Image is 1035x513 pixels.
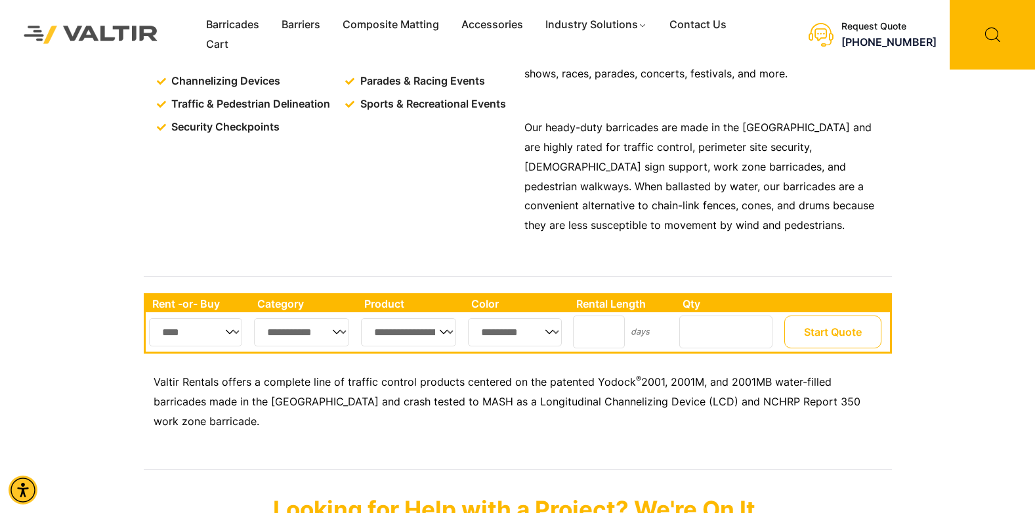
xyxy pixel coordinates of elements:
th: Category [251,295,358,312]
span: Security Checkpoints [168,117,280,137]
a: call (888) 496-3625 [841,35,937,49]
a: Accessories [450,15,534,35]
div: Request Quote [841,21,937,32]
select: Single select [468,318,562,346]
a: Industry Solutions [534,15,658,35]
p: Our heady-duty barricades are made in the [GEOGRAPHIC_DATA] and are highly rated for traffic cont... [524,118,885,236]
input: Number [679,316,772,348]
select: Single select [361,318,456,346]
th: Color [465,295,570,312]
a: Contact Us [658,15,738,35]
span: Traffic & Pedestrian Delineation [168,94,330,114]
span: Sports & Recreational Events [357,94,506,114]
button: Start Quote [784,316,881,348]
select: Single select [254,318,350,346]
sup: ® [636,374,641,384]
span: Parades & Racing Events [357,72,485,91]
a: Barriers [270,15,331,35]
a: Composite Matting [331,15,450,35]
span: Valtir Rentals offers a complete line of traffic control products centered on the patented Yodock [154,375,636,388]
span: Channelizing Devices [168,72,280,91]
img: Valtir Rentals [10,12,172,58]
a: Barricades [195,15,270,35]
select: Single select [149,318,243,346]
th: Product [358,295,465,312]
th: Rent -or- Buy [146,295,251,312]
div: Accessibility Menu [9,476,37,504]
th: Qty [676,295,780,312]
small: days [631,327,650,337]
a: Cart [195,35,240,54]
th: Rental Length [570,295,676,312]
span: 2001, 2001M, and 2001MB water-filled barricades made in the [GEOGRAPHIC_DATA] and crash tested to... [154,375,860,428]
input: Number [573,316,625,348]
